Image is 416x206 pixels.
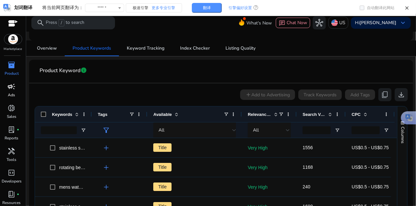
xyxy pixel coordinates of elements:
[384,128,389,133] button: Open Filter Menu
[17,193,20,196] span: fiber_manual_record
[58,19,64,26] span: /
[102,144,110,152] span: add
[335,128,340,133] button: Open Filter Menu
[399,19,407,27] span: keyboard_arrow_down
[127,46,164,51] span: Keyword Tracking
[59,184,137,190] span: mens watch waterproof stainless steel
[355,21,396,25] p: Hi
[37,19,44,27] span: search
[81,128,86,133] button: Open Filter Menu
[248,181,291,194] p: Very High
[303,165,313,170] span: 1168
[253,127,259,133] span: All
[59,145,135,151] span: stainless steel automatic mens watch
[248,141,291,155] p: Very High
[303,112,325,117] span: Search Volume
[248,112,271,117] span: Relevance Score
[8,190,16,198] span: book_4
[102,164,110,171] span: add
[3,200,21,206] p: Resources
[287,20,307,26] span: Chat Now
[41,126,77,134] input: Keywords Filter Input
[7,157,17,163] p: Tools
[397,91,405,99] span: download
[395,88,408,101] button: download
[46,19,84,26] p: Press to search
[17,128,20,131] span: fiber_manual_record
[153,143,172,152] span: Title
[276,18,310,28] button: chatChat Now
[8,83,16,90] span: campaign
[52,112,72,117] span: Keywords
[315,19,323,27] span: hub
[8,61,16,69] span: inventory_2
[352,112,360,117] span: CPC
[5,135,19,141] p: Reports
[4,47,22,52] p: Marketplace
[59,165,100,170] span: rotating bezel watch
[331,20,338,26] img: us.svg
[5,71,19,76] p: Product
[339,17,345,28] p: US
[180,46,210,51] span: Index Checker
[8,147,16,155] span: handyman
[352,126,380,134] input: CPC Filter Input
[8,169,16,177] span: code_blocks
[303,126,331,134] input: Search Volume Filter Input
[352,145,389,150] span: US$0.5 - US$0.75
[102,126,110,134] span: filter_alt
[37,46,57,51] span: Overview
[303,145,313,150] span: 1556
[102,183,110,191] span: add
[153,163,172,171] span: Title
[352,165,389,170] span: US$0.5 - US$0.75
[2,178,22,184] p: Developers
[246,17,272,29] span: What's New
[225,46,256,51] span: Listing Quality
[8,126,16,134] span: lab_profile
[313,16,326,29] button: hub
[359,20,396,26] b: [PERSON_NAME]
[352,184,389,189] span: US$0.5 - US$0.75
[400,127,406,143] span: Columns
[153,182,172,191] span: Title
[158,127,164,133] span: All
[4,34,22,44] img: amazon.svg
[8,92,15,98] p: Ads
[73,46,111,51] span: Product Keywords
[40,65,80,76] span: Product Keyword
[248,161,291,174] p: Very High
[153,112,172,117] span: Available
[80,67,87,73] span: info
[8,104,16,112] span: donut_small
[303,184,310,189] span: 240
[98,112,107,117] span: Tags
[279,20,285,26] span: chat
[7,114,16,119] p: Sales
